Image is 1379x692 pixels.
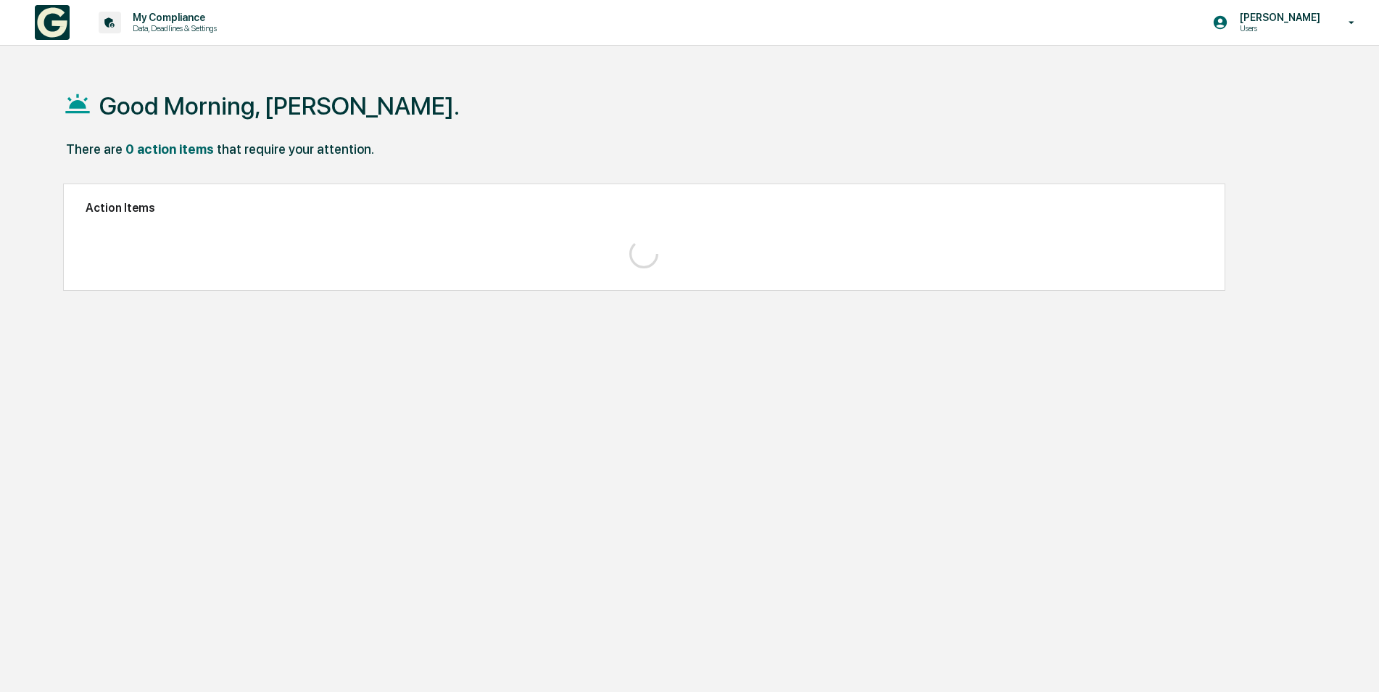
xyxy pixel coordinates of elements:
[1228,23,1328,33] p: Users
[125,141,214,157] div: 0 action items
[66,141,123,157] div: There are
[1228,12,1328,23] p: [PERSON_NAME]
[121,23,224,33] p: Data, Deadlines & Settings
[217,141,374,157] div: that require your attention.
[121,12,224,23] p: My Compliance
[86,201,1203,215] h2: Action Items
[99,91,460,120] h1: Good Morning, [PERSON_NAME].
[35,5,70,40] img: logo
